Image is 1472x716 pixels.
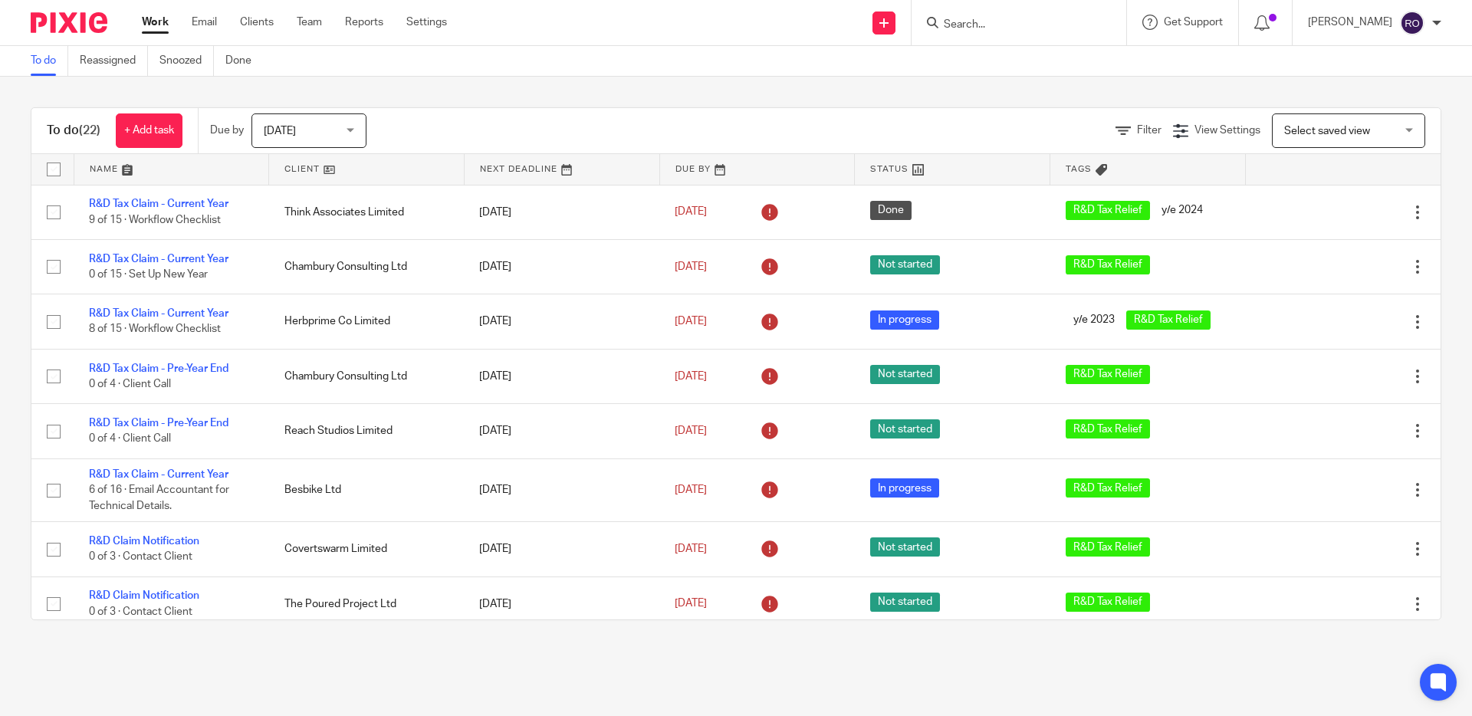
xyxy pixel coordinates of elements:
a: R&D Claim Notification [89,536,199,547]
span: Select saved view [1284,126,1370,136]
span: y/e 2023 [1066,310,1122,330]
td: [DATE] [464,239,659,294]
a: Email [192,15,217,30]
span: (22) [79,124,100,136]
a: R&D Tax Claim - Pre-Year End [89,363,228,374]
span: Tags [1066,165,1092,173]
td: [DATE] [464,404,659,458]
span: Not started [870,365,940,384]
span: R&D Tax Relief [1066,593,1150,612]
span: [DATE] [675,599,707,609]
span: [DATE] [264,126,296,136]
span: [DATE] [675,484,707,495]
input: Search [942,18,1080,32]
a: R&D Tax Claim - Current Year [89,254,228,264]
a: Reports [345,15,383,30]
td: Herbprime Co Limited [269,294,465,349]
td: [DATE] [464,458,659,521]
span: y/e 2024 [1154,201,1211,220]
span: In progress [870,478,939,498]
span: 0 of 15 · Set Up New Year [89,269,208,280]
span: R&D Tax Relief [1126,310,1211,330]
a: Clients [240,15,274,30]
td: [DATE] [464,349,659,403]
p: [PERSON_NAME] [1308,15,1392,30]
span: [DATE] [675,261,707,272]
span: R&D Tax Relief [1066,478,1150,498]
span: R&D Tax Relief [1066,365,1150,384]
a: R&D Claim Notification [89,590,199,601]
a: Settings [406,15,447,30]
td: Chambury Consulting Ltd [269,239,465,294]
h1: To do [47,123,100,139]
td: Think Associates Limited [269,185,465,239]
a: R&D Tax Claim - Current Year [89,199,228,209]
span: 0 of 3 · Contact Client [89,551,192,562]
span: View Settings [1194,125,1260,136]
span: 0 of 4 · Client Call [89,379,171,389]
span: Not started [870,537,940,557]
a: Work [142,15,169,30]
td: Reach Studios Limited [269,404,465,458]
span: 8 of 15 · Workflow Checklist [89,324,221,335]
span: In progress [870,310,939,330]
span: 0 of 3 · Contact Client [89,606,192,617]
span: [DATE] [675,371,707,382]
span: 9 of 15 · Workflow Checklist [89,215,221,225]
span: Get Support [1164,17,1223,28]
a: To do [31,46,68,76]
span: R&D Tax Relief [1066,201,1150,220]
span: Not started [870,593,940,612]
td: Covertswarm Limited [269,522,465,576]
td: [DATE] [464,294,659,349]
a: R&D Tax Claim - Pre-Year End [89,418,228,429]
span: 0 of 4 · Client Call [89,434,171,445]
span: R&D Tax Relief [1066,255,1150,274]
td: [DATE] [464,185,659,239]
span: Not started [870,419,940,438]
span: [DATE] [675,316,707,327]
a: R&D Tax Claim - Current Year [89,308,228,319]
td: [DATE] [464,522,659,576]
a: Team [297,15,322,30]
td: Chambury Consulting Ltd [269,349,465,403]
span: R&D Tax Relief [1066,537,1150,557]
a: Done [225,46,263,76]
span: 6 of 16 · Email Accountant for Technical Details. [89,484,229,511]
span: [DATE] [675,425,707,436]
a: Snoozed [159,46,214,76]
a: + Add task [116,113,182,148]
span: Filter [1137,125,1161,136]
span: [DATE] [675,207,707,218]
span: Done [870,201,912,220]
a: R&D Tax Claim - Current Year [89,469,228,480]
span: Not started [870,255,940,274]
td: The Poured Project Ltd [269,576,465,631]
td: [DATE] [464,576,659,631]
a: Reassigned [80,46,148,76]
p: Due by [210,123,244,138]
img: Pixie [31,12,107,33]
img: svg%3E [1400,11,1424,35]
span: R&D Tax Relief [1066,419,1150,438]
td: Besbike Ltd [269,458,465,521]
span: [DATE] [675,544,707,554]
